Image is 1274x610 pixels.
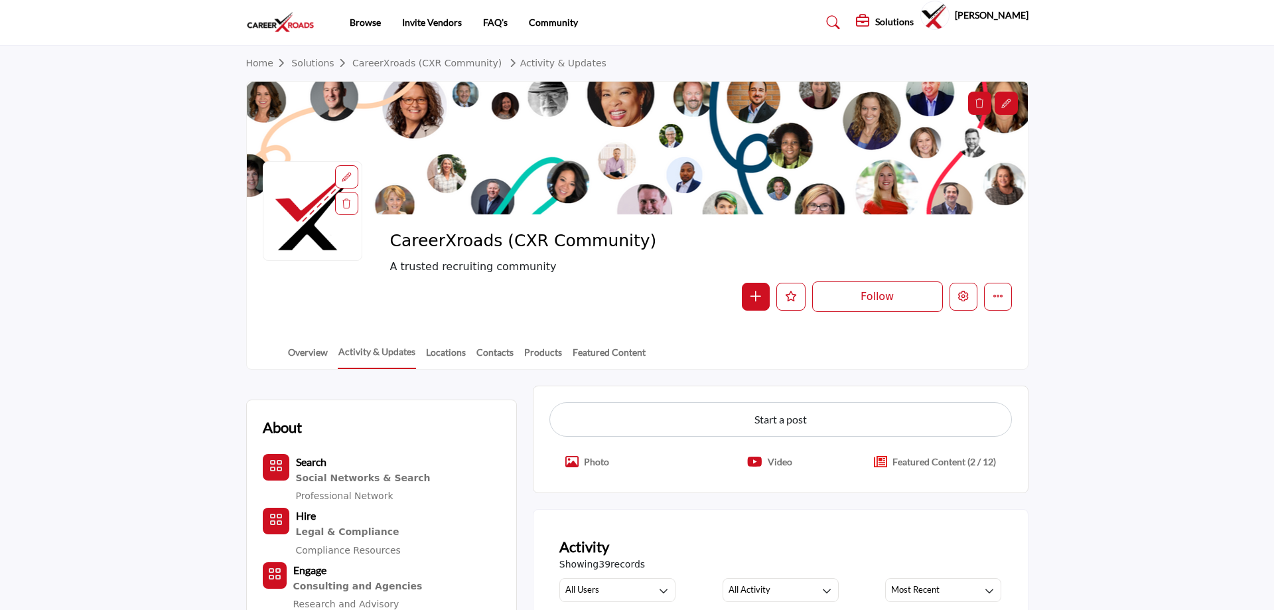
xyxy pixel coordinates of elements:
a: Engage [293,566,326,576]
div: Aspect Ratio:1:1,Size:400x400px [335,165,358,189]
a: Products [524,345,563,368]
a: Consulting and Agencies [293,578,500,595]
button: All Users [559,578,675,602]
a: FAQ's [483,17,508,28]
h5: [PERSON_NAME] [955,9,1028,22]
a: Locations [425,345,466,368]
h3: Most Recent [891,583,940,595]
p: Photo [584,455,609,469]
h2: About [263,416,302,438]
h3: All Users [565,583,599,595]
button: All Activity [723,578,839,602]
button: Category Icon [263,562,287,589]
a: Browse [350,17,381,28]
div: Solutions [856,15,914,31]
span: CareerXroads (CXR Community) [389,230,689,252]
button: Create Popup [858,447,1012,477]
button: Category Icon [263,508,289,534]
a: Legal & Compliance [296,524,401,541]
a: Overview [287,345,328,368]
span: Showing records [559,558,645,572]
a: Featured Content [572,345,646,368]
div: Expert services and agencies providing strategic advice and solutions in talent acquisition and m... [293,578,500,595]
div: Platforms that combine social networking and search capabilities for recruitment and professional... [296,470,431,487]
a: CareerXroads (CXR Community) [352,58,502,68]
a: Solutions [291,58,352,68]
span: A trusted recruiting community [389,259,814,275]
a: Home [246,58,292,68]
button: Category Icon [263,454,289,481]
button: Most Recent [885,578,1001,602]
img: site Logo [246,11,322,33]
b: Engage [293,564,326,576]
a: Hire [296,511,316,522]
button: Start a post [549,402,1012,437]
a: Research and Advisory [293,599,399,609]
a: Professional Network [296,491,393,501]
button: More details [984,283,1012,311]
a: Contacts [476,345,514,368]
button: Crop Image [549,447,625,477]
h2: Activity [559,536,609,558]
b: Hire [296,509,316,522]
h3: All Activity [729,583,770,595]
button: Follow [812,281,943,312]
a: Compliance Resources [296,545,401,556]
a: Activity & Updates [505,58,606,68]
div: Resources and services ensuring recruitment practices comply with legal and regulatory requirements. [296,524,401,541]
a: Social Networks & Search [296,470,431,487]
a: Search [814,12,849,33]
div: Aspect Ratio:6:1,Size:1200x200px [995,92,1018,115]
button: Upload File Video [731,447,808,477]
a: Search [296,457,326,468]
button: Like [776,283,806,311]
button: Show hide supplier dropdown [920,1,950,30]
a: Invite Vendors [402,17,462,28]
button: Edit company [950,283,977,311]
a: Activity & Updates [338,344,416,369]
h5: Solutions [875,16,914,28]
b: Search [296,455,326,468]
p: Video [768,455,792,469]
a: Community [529,17,578,28]
span: 39 [599,559,610,570]
p: Upgrade plan to get more premium post. [892,455,996,469]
